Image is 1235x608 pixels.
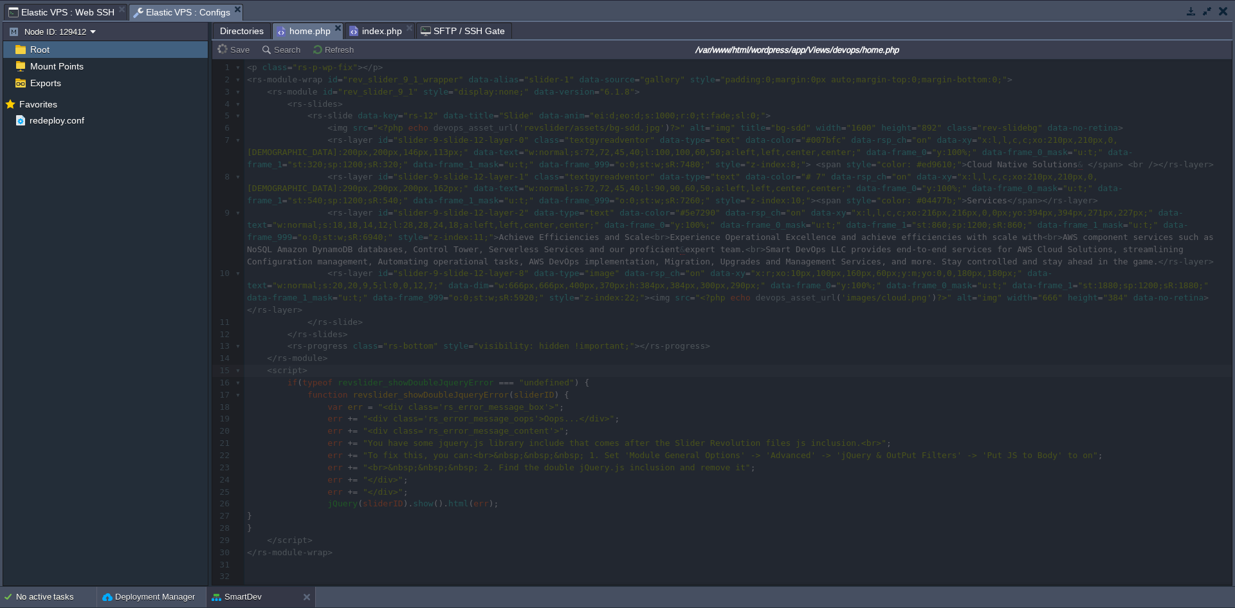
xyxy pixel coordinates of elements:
[17,99,59,109] a: Favorites
[421,23,505,39] span: SFTP / SSH Gate
[28,77,63,89] a: Exports
[133,5,231,21] span: Elastic VPS : Configs
[212,591,262,603] button: SmartDev
[8,5,114,20] span: Elastic VPS : Web SSH
[17,98,59,110] span: Favorites
[272,23,343,39] li: /var/www/html/wordpress/app/Views/devops/home.php
[220,23,264,39] span: Directories
[28,60,86,72] a: Mount Points
[28,44,51,55] a: Root
[27,115,86,126] a: redeploy.conf
[277,23,331,39] span: home.php
[102,591,195,603] button: Deployment Manager
[312,44,358,55] button: Refresh
[349,23,402,39] span: index.php
[217,44,253,55] button: Save
[261,44,304,55] button: Search
[8,26,90,37] button: Node ID: 129412
[16,587,96,607] div: No active tasks
[345,23,415,39] li: /var/www/html/wordpress/app/Views/devops/index.php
